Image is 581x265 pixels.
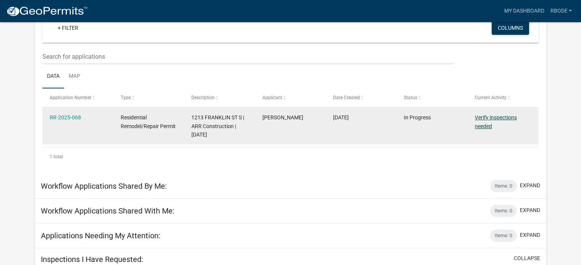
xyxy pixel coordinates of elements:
[41,231,160,240] h5: Applications Needing My Attention:
[514,254,540,262] button: collapse
[64,64,85,89] a: Map
[191,95,215,100] span: Description
[397,88,467,107] datatable-header-cell: Status
[41,181,167,191] h5: Workflow Applications Shared By Me:
[326,88,397,107] datatable-header-cell: Date Created
[35,1,546,174] div: collapse
[547,4,575,18] a: RBode
[520,206,540,214] button: expand
[50,114,81,120] a: RR-2025-068
[121,114,176,129] span: Residential Remodel/Repair Permit
[490,180,517,192] div: Items: 0
[42,147,539,166] div: 1 total
[42,88,113,107] datatable-header-cell: Application Number
[404,95,417,100] span: Status
[121,95,131,100] span: Type
[492,21,529,35] button: Columns
[52,21,84,35] a: + Filter
[475,95,507,100] span: Current Activity
[333,95,360,100] span: Date Created
[520,181,540,190] button: expand
[333,114,349,120] span: 05/13/2025
[404,114,431,120] span: In Progress
[501,4,547,18] a: My Dashboard
[262,114,303,120] span: Rachel Bode
[41,206,175,215] h5: Workflow Applications Shared With Me:
[42,49,454,64] input: Search for applications
[41,255,143,264] h5: Inspections I Have Requested:
[191,114,244,138] span: 1213 FRANKLIN ST S | ARR Construction | 05/14/2025
[490,205,517,217] div: Items: 0
[42,64,64,89] a: Data
[255,88,325,107] datatable-header-cell: Applicant
[475,114,517,129] a: Verify inspections needed
[490,230,517,242] div: Items: 0
[184,88,255,107] datatable-header-cell: Description
[468,88,538,107] datatable-header-cell: Current Activity
[50,95,91,100] span: Application Number
[113,88,184,107] datatable-header-cell: Type
[520,231,540,239] button: expand
[262,95,282,100] span: Applicant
